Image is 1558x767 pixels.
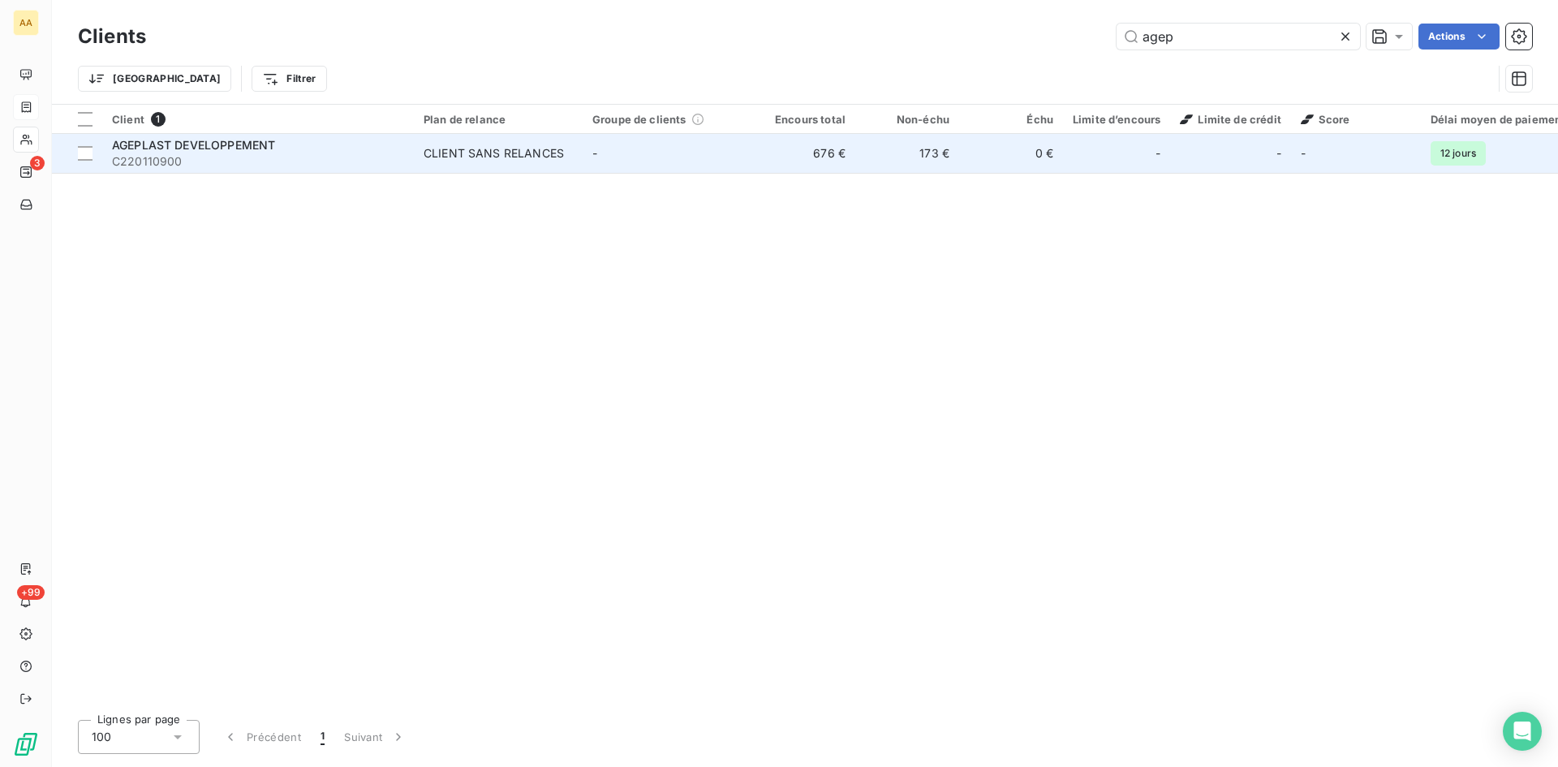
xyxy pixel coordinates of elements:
[112,138,275,152] span: AGEPLAST DEVELOPPEMENT
[78,66,231,92] button: [GEOGRAPHIC_DATA]
[213,720,311,754] button: Précédent
[92,729,111,745] span: 100
[969,113,1053,126] div: Échu
[334,720,416,754] button: Suivant
[112,113,144,126] span: Client
[424,145,564,162] div: CLIENT SANS RELANCES
[1117,24,1360,50] input: Rechercher
[112,153,404,170] span: C220110900
[1503,712,1542,751] div: Open Intercom Messenger
[311,720,334,754] button: 1
[1418,24,1500,50] button: Actions
[252,66,326,92] button: Filtrer
[751,134,855,173] td: 676 €
[13,731,39,757] img: Logo LeanPay
[1431,141,1486,166] span: 12 jours
[855,134,959,173] td: 173 €
[78,22,146,51] h3: Clients
[761,113,846,126] div: Encours total
[1301,146,1306,160] span: -
[592,146,597,160] span: -
[1073,113,1160,126] div: Limite d’encours
[424,113,573,126] div: Plan de relance
[1301,113,1350,126] span: Score
[13,10,39,36] div: AA
[17,585,45,600] span: +99
[321,729,325,745] span: 1
[30,156,45,170] span: 3
[1180,113,1280,126] span: Limite de crédit
[959,134,1063,173] td: 0 €
[865,113,949,126] div: Non-échu
[151,112,166,127] span: 1
[1156,145,1160,162] span: -
[592,113,686,126] span: Groupe de clients
[1276,145,1281,162] span: -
